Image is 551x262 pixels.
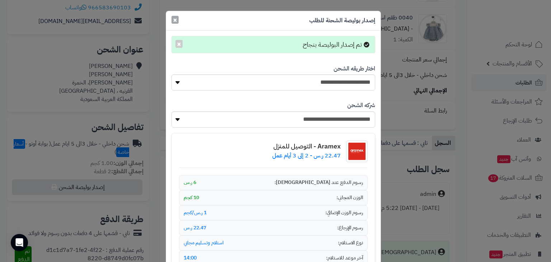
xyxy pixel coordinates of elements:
[337,224,363,231] span: رسوم الإرجاع:
[184,194,199,201] span: 10 كجم
[184,224,206,231] span: 22.47 ر.س
[11,234,28,251] div: Open Intercom Messenger
[175,40,183,48] button: ×
[184,254,197,262] span: 14:00
[272,152,341,160] p: 22.47 ر.س - 2 إلى 3 أيام عمل
[347,101,375,110] label: شركه الشحن
[336,194,363,201] span: الوزن المجاني:
[173,14,177,25] span: ×
[272,143,341,150] h4: Aramex - التوصيل للمنزل
[334,65,375,73] label: اختار طريقه الشحن
[171,36,375,53] div: تم إصدار البوليصة بنجاح
[326,254,363,262] span: آخر موعد للاستلام:
[338,239,363,247] span: نوع الاستلام:
[184,179,196,186] span: 6 ر.س
[325,209,363,216] span: رسوم الوزن الإضافي:
[171,16,179,24] button: Close
[274,179,363,186] span: رسوم الدفع عند [DEMOGRAPHIC_DATA]:
[184,209,207,216] span: 1 ر.س/كجم
[346,141,368,162] img: شعار شركة الشحن
[184,239,223,247] span: استلام وتسليم مجاني
[309,17,375,25] h5: إصدار بوليصة الشحنة للطلب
